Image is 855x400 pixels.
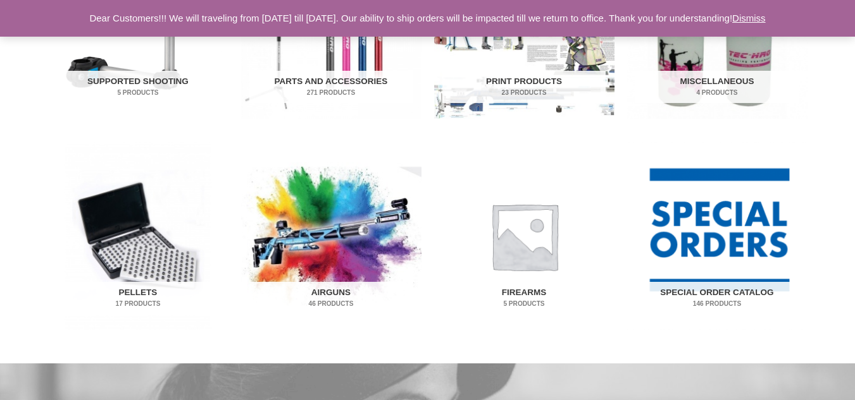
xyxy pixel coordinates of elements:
h2: Supported Shooting [56,71,220,104]
h2: Airguns [249,282,413,315]
mark: 5 Products [56,88,220,97]
a: Visit product category Special Order Catalog [627,142,808,330]
mark: 23 Products [442,88,606,97]
mark: 17 Products [56,299,220,308]
h2: Print Products [442,71,606,104]
a: Visit product category Firearms [434,142,615,330]
h2: Miscellaneous [635,71,799,104]
a: Dismiss [732,13,766,23]
h2: Special Order Catalog [635,282,799,315]
mark: 46 Products [249,299,413,308]
img: Pellets [48,142,228,330]
mark: 271 Products [249,88,413,97]
mark: 5 Products [442,299,606,308]
a: Visit product category Pellets [48,142,228,330]
h2: Pellets [56,282,220,315]
h2: Parts and Accessories [249,71,413,104]
a: Visit product category Airguns [241,142,421,330]
mark: 4 Products [635,88,799,97]
h2: Firearms [442,282,606,315]
img: Special Order Catalog [627,142,808,330]
img: Firearms [434,142,615,330]
img: Airguns [241,142,421,330]
mark: 146 Products [635,299,799,308]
